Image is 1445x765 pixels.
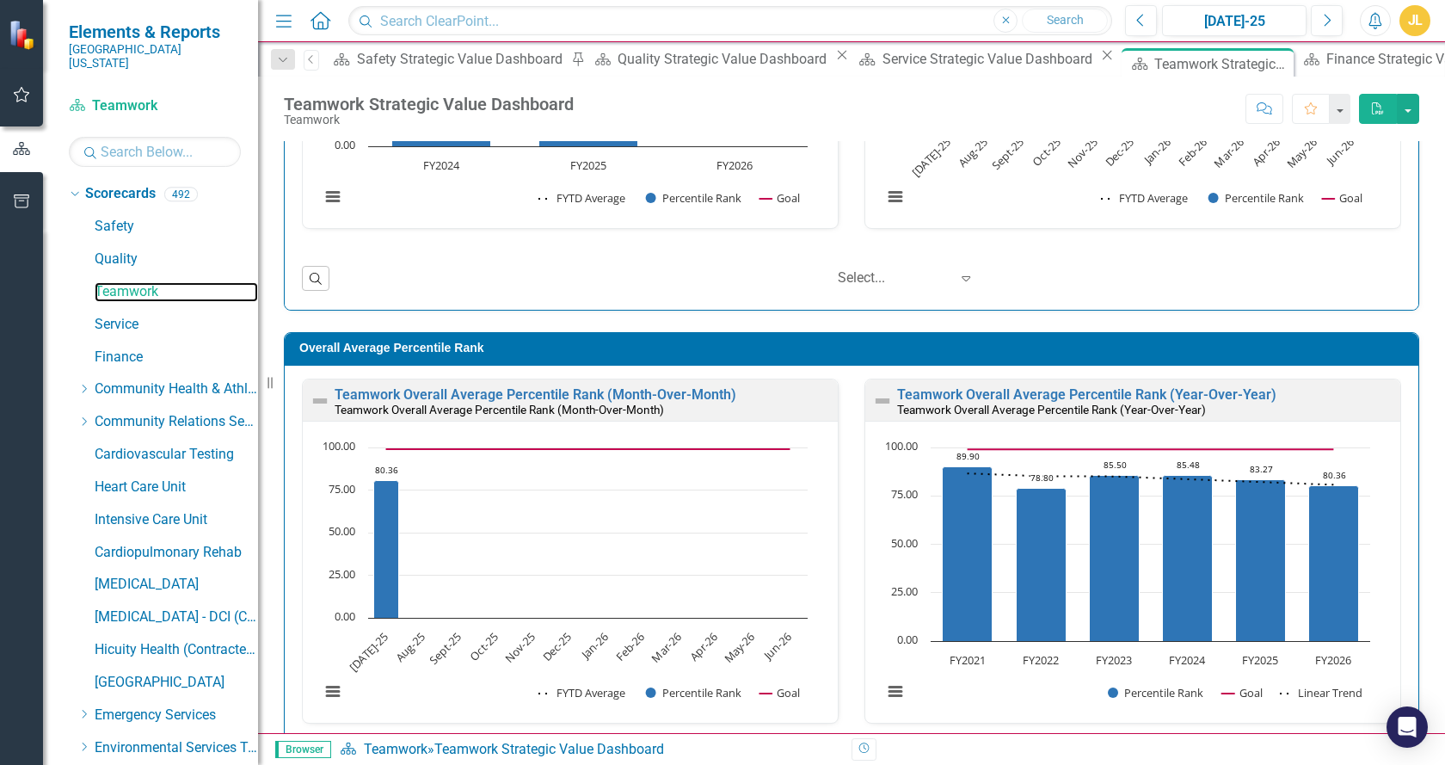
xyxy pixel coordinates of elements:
button: Show Linear Trend [1280,685,1363,700]
text: 0.00 [335,137,355,152]
div: Chart. Highcharts interactive chart. [311,439,829,719]
button: View chart menu, Chart [321,680,345,704]
text: 25.00 [891,583,918,599]
a: Safety Strategic Value Dashboard [328,48,567,70]
img: Not Defined [310,391,330,411]
text: 0.00 [335,608,355,624]
text: 85.48 [1177,459,1200,471]
text: Feb-26 [1175,134,1210,170]
button: Show FYTD Average [538,190,627,206]
a: Quality Strategic Value Dashboard [588,48,831,70]
div: Safety Strategic Value Dashboard [357,48,568,70]
button: Show Percentile Rank [646,685,742,700]
text: Nov-25 [1064,134,1100,170]
a: Community Relations Services [95,412,258,432]
a: [MEDICAL_DATA] - DCI (Contracted Staff) [95,608,258,627]
path: FY2021, 89.9. Percentile Rank. [943,467,993,642]
svg: Interactive chart [311,439,816,719]
a: Hicuity Health (Contracted Staff) [95,640,258,660]
svg: Interactive chart [874,439,1379,719]
div: Service Strategic Value Dashboard [882,48,1097,70]
text: FY2023 [1096,652,1132,668]
img: Not Defined [872,391,893,411]
text: FY2026 [1315,652,1351,668]
text: Jan-26 [1140,134,1174,169]
button: Show Goal [759,190,800,206]
text: FY2025 [1242,652,1278,668]
a: Cardiovascular Testing [95,445,258,465]
text: 25.00 [329,566,355,582]
text: Oct-25 [1029,134,1063,169]
small: [GEOGRAPHIC_DATA][US_STATE] [69,42,241,71]
div: Open Intercom Messenger [1387,706,1428,748]
a: Community Health & Athletic Training [95,379,258,399]
a: Environmental Services Team [95,738,258,758]
span: Search [1047,13,1084,27]
path: FY2023, 85.5. Percentile Rank. [1090,476,1140,642]
button: JL [1399,5,1430,36]
text: Nov-25 [501,629,538,665]
button: View chart menu, Chart [883,680,907,704]
a: [MEDICAL_DATA] [95,575,258,595]
text: Jun-26 [1322,134,1356,169]
text: 100.00 [885,438,918,453]
g: Percentile Rank, series 2 of 3. Bar series with 12 bars. [374,447,790,619]
text: FY2025 [570,157,606,173]
a: [GEOGRAPHIC_DATA] [95,673,258,693]
text: May-26 [721,629,758,666]
button: Show FYTD Average [538,685,627,700]
button: Show Goal [1322,190,1362,206]
path: FY2025, 83.27. Percentile Rank. [1236,480,1286,642]
a: Heart Care Unit [95,478,258,497]
text: [DATE]-25 [908,134,954,180]
div: Teamwork Strategic Value Dashboard [284,95,574,114]
small: Teamwork Overall Average Percentile Rank (Year-Over-Year) [897,403,1206,416]
a: Service Strategic Value Dashboard [853,48,1097,70]
text: 100.00 [323,438,355,453]
div: Chart. Highcharts interactive chart. [874,439,1392,719]
text: Dec-25 [539,629,575,664]
div: Teamwork Strategic Value Dashboard [434,741,664,757]
button: Show Percentile Rank [646,190,742,206]
text: FY2024 [423,157,460,173]
text: Feb-26 [612,629,648,664]
text: 85.50 [1104,459,1127,471]
text: FY2022 [1023,652,1059,668]
path: FY2022, 78.8. Percentile Rank. [1017,489,1067,642]
text: May-26 [1283,134,1320,171]
g: Goal, series 2 of 3. Line with 6 data points. [964,447,1337,453]
button: Search [1022,9,1108,33]
div: 492 [164,187,198,201]
text: Jan-26 [577,629,612,663]
text: Jun-26 [759,629,794,663]
a: Intensive Care Unit [95,510,258,530]
text: Mar-26 [648,629,684,665]
input: Search Below... [69,137,241,167]
h3: Overall Average Percentile Rank [299,342,1410,355]
text: Apr-26 [1249,134,1283,169]
button: Show Goal [1221,685,1263,700]
a: Service [95,315,258,335]
g: FYTD Average, series 1 of 3. Line with 12 data points. [384,478,390,484]
input: Search ClearPoint... [348,6,1112,36]
button: Show Percentile Rank [1208,190,1305,206]
text: Aug-25 [392,629,428,665]
text: 80.36 [375,464,398,476]
text: Mar-26 [1210,134,1246,170]
button: View chart menu, Chart [883,185,907,209]
text: 83.27 [1250,463,1273,475]
text: 50.00 [329,523,355,539]
div: » [340,740,839,760]
a: Teamwork [95,282,258,302]
text: Oct-25 [466,629,501,663]
div: Teamwork Strategic Value Dashboard [1154,53,1289,75]
a: Finance [95,348,258,367]
div: [DATE]-25 [1168,11,1300,32]
text: FY2021 [950,652,986,668]
img: ClearPoint Strategy [9,19,39,49]
span: Browser [275,741,331,758]
a: Teamwork [364,741,427,757]
text: FY2024 [1169,652,1206,668]
a: Safety [95,217,258,237]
